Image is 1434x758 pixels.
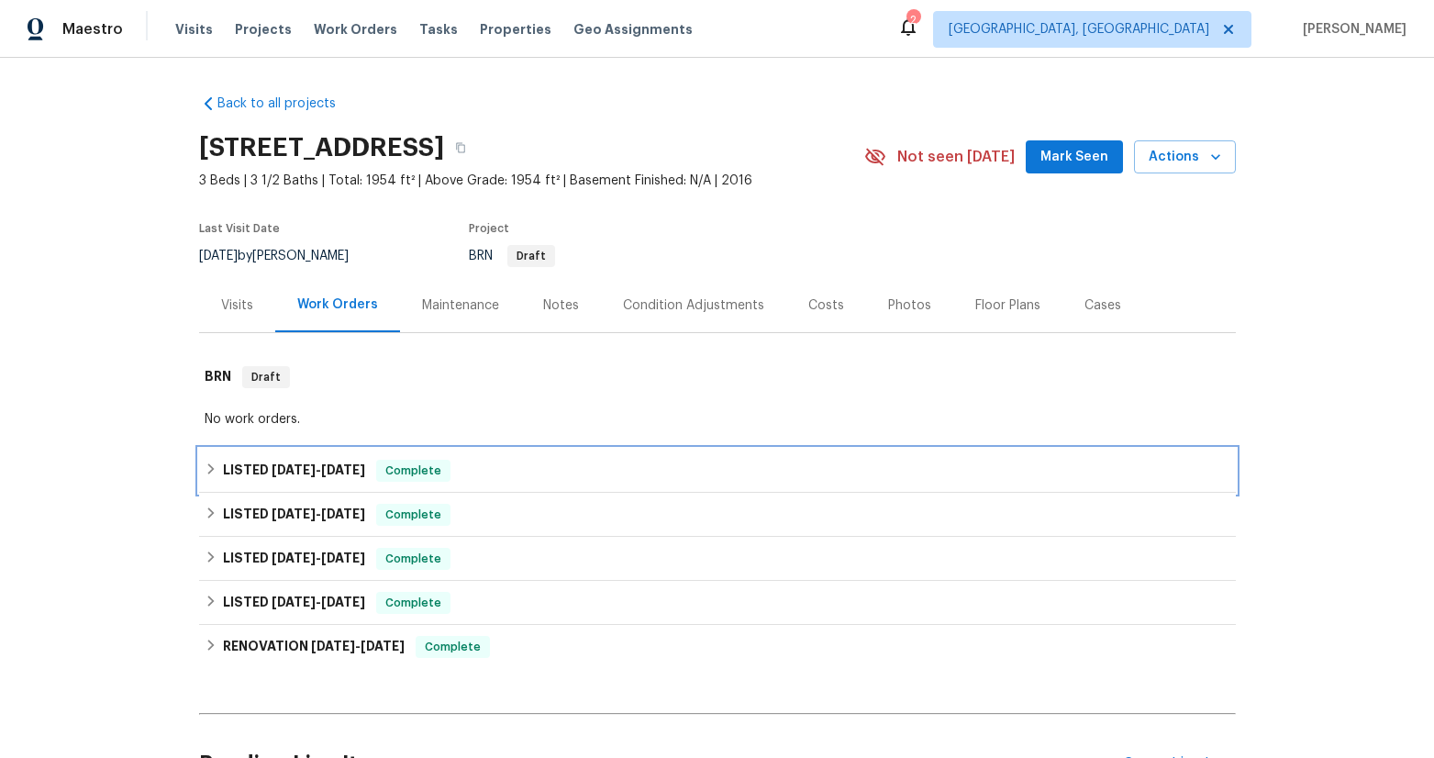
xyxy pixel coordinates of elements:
[297,295,378,314] div: Work Orders
[223,548,365,570] h6: LISTED
[623,296,764,315] div: Condition Adjustments
[378,462,449,480] span: Complete
[378,594,449,612] span: Complete
[444,131,477,164] button: Copy Address
[272,552,316,564] span: [DATE]
[1149,146,1221,169] span: Actions
[1026,140,1123,174] button: Mark Seen
[314,20,397,39] span: Work Orders
[175,20,213,39] span: Visits
[897,148,1015,166] span: Not seen [DATE]
[244,368,288,386] span: Draft
[199,625,1236,669] div: RENOVATION [DATE]-[DATE]Complete
[272,596,365,608] span: -
[199,172,864,190] span: 3 Beds | 3 1/2 Baths | Total: 1954 ft² | Above Grade: 1954 ft² | Basement Finished: N/A | 2016
[223,592,365,614] h6: LISTED
[199,581,1236,625] div: LISTED [DATE]-[DATE]Complete
[199,537,1236,581] div: LISTED [DATE]-[DATE]Complete
[975,296,1040,315] div: Floor Plans
[321,507,365,520] span: [DATE]
[272,552,365,564] span: -
[223,460,365,482] h6: LISTED
[361,640,405,652] span: [DATE]
[949,20,1209,39] span: [GEOGRAPHIC_DATA], [GEOGRAPHIC_DATA]
[311,640,405,652] span: -
[199,223,280,234] span: Last Visit Date
[199,245,371,267] div: by [PERSON_NAME]
[311,640,355,652] span: [DATE]
[422,296,499,315] div: Maintenance
[378,506,449,524] span: Complete
[321,463,365,476] span: [DATE]
[321,596,365,608] span: [DATE]
[223,504,365,526] h6: LISTED
[419,23,458,36] span: Tasks
[199,493,1236,537] div: LISTED [DATE]-[DATE]Complete
[199,449,1236,493] div: LISTED [DATE]-[DATE]Complete
[1134,140,1236,174] button: Actions
[543,296,579,315] div: Notes
[223,636,405,658] h6: RENOVATION
[199,95,375,113] a: Back to all projects
[321,552,365,564] span: [DATE]
[1040,146,1108,169] span: Mark Seen
[199,250,238,262] span: [DATE]
[199,348,1236,407] div: BRN Draft
[205,366,231,388] h6: BRN
[469,223,509,234] span: Project
[509,251,553,262] span: Draft
[469,250,555,262] span: BRN
[1084,296,1121,315] div: Cases
[272,463,316,476] span: [DATE]
[272,596,316,608] span: [DATE]
[62,20,123,39] span: Maestro
[1295,20,1406,39] span: [PERSON_NAME]
[888,296,931,315] div: Photos
[235,20,292,39] span: Projects
[378,550,449,568] span: Complete
[417,638,488,656] span: Complete
[272,507,365,520] span: -
[272,463,365,476] span: -
[906,11,919,29] div: 2
[205,410,1230,429] div: No work orders.
[573,20,693,39] span: Geo Assignments
[808,296,844,315] div: Costs
[272,507,316,520] span: [DATE]
[480,20,551,39] span: Properties
[199,139,444,157] h2: [STREET_ADDRESS]
[221,296,253,315] div: Visits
